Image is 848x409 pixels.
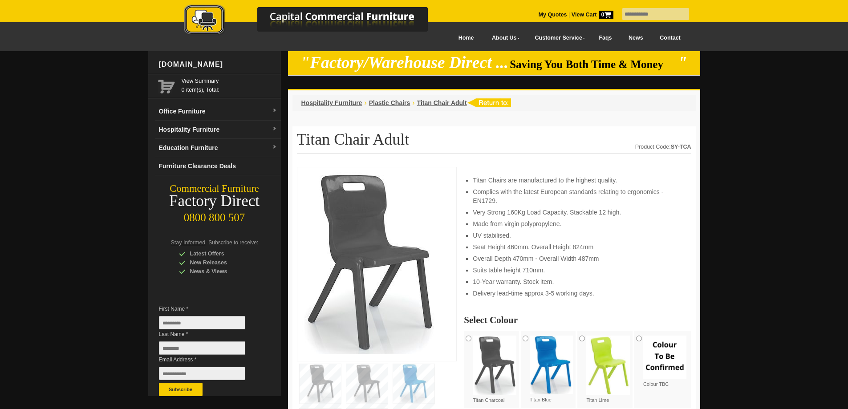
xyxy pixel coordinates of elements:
[159,4,471,40] a: Capital Commercial Furniture Logo
[148,195,281,207] div: Factory Direct
[417,99,467,106] a: Titan Chair Adult
[473,187,682,205] li: Complies with the latest European standards relating to ergonomics - EN1729.
[651,28,689,48] a: Contact
[678,53,687,72] em: "
[635,142,691,151] div: Product Code:
[530,336,573,394] img: Titan Blue
[473,176,682,185] li: Titan Chairs are manufactured to the highest quality.
[620,28,651,48] a: News
[155,102,281,121] a: Office Furnituredropdown
[302,172,435,354] img: Titan Chair Adult
[155,51,281,78] div: [DOMAIN_NAME]
[179,258,264,267] div: New Releases
[179,267,264,276] div: News & Views
[464,316,691,324] h2: Select Colour
[473,208,682,217] li: Very Strong 160Kg Load Capacity. Stackable 12 high.
[272,108,277,113] img: dropdown
[272,126,277,132] img: dropdown
[179,249,264,258] div: Latest Offers
[297,131,691,154] h1: Titan Chair Adult
[473,277,682,286] li: 10-Year warranty. Stock item.
[182,77,277,93] span: 0 item(s), Total:
[208,239,258,246] span: Subscribe to receive:
[473,243,682,251] li: Seat Height 460mm. Overall Height 824mm
[586,336,630,404] label: Titan Lime
[155,139,281,157] a: Education Furnituredropdown
[412,98,414,107] li: ›
[171,239,206,246] span: Stay Informed
[159,383,203,396] button: Subscribe
[482,28,525,48] a: About Us
[539,12,567,18] a: My Quotes
[572,12,613,18] strong: View Cart
[155,157,281,175] a: Furniture Clearance Deals
[510,58,677,70] span: Saving You Both Time & Money
[148,182,281,195] div: Commercial Furniture
[159,341,245,355] input: Last Name *
[586,336,630,395] img: Titan Lime
[159,4,471,37] img: Capital Commercial Furniture Logo
[272,145,277,150] img: dropdown
[473,289,682,298] li: Delivery lead-time approx 3-5 working days.
[643,336,687,388] label: Colour TBC
[159,316,245,329] input: First Name *
[155,121,281,139] a: Hospitality Furnituredropdown
[599,11,613,19] span: 0
[148,207,281,224] div: 0800 800 507
[159,367,245,380] input: Email Address *
[473,336,516,404] label: Titan Charcoal
[473,254,682,263] li: Overall Depth 470mm - Overall Width 487mm
[671,144,691,150] strong: SY-TCA
[364,98,366,107] li: ›
[473,336,516,395] img: Titan Charcoal
[159,304,259,313] span: First Name *
[473,219,682,228] li: Made from virgin polypropylene.
[643,336,687,379] img: Colour TBC
[473,266,682,275] li: Suits table height 710mm.
[525,28,590,48] a: Customer Service
[300,53,508,72] em: "Factory/Warehouse Direct ...
[159,355,259,364] span: Email Address *
[159,330,259,339] span: Last Name *
[467,98,511,107] img: return to
[570,12,613,18] a: View Cart0
[591,28,621,48] a: Faqs
[473,231,682,240] li: UV stabilised.
[182,77,277,85] a: View Summary
[369,99,410,106] a: Plastic Chairs
[530,336,573,403] label: Titan Blue
[301,99,362,106] a: Hospitality Furniture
